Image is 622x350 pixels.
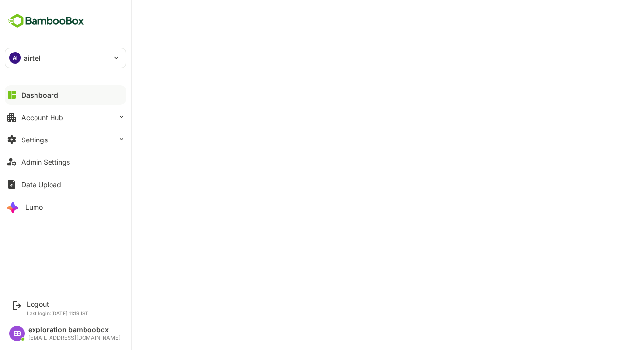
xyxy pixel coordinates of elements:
div: Dashboard [21,91,58,99]
button: Settings [5,130,126,149]
button: Admin Settings [5,152,126,172]
div: [EMAIL_ADDRESS][DOMAIN_NAME] [28,335,121,341]
img: BambooboxFullLogoMark.5f36c76dfaba33ec1ec1367b70bb1252.svg [5,12,87,30]
div: AI [9,52,21,64]
div: EB [9,326,25,341]
p: airtel [24,53,41,63]
button: Account Hub [5,107,126,127]
button: Data Upload [5,175,126,194]
div: AIairtel [5,48,126,68]
div: Admin Settings [21,158,70,166]
div: Data Upload [21,180,61,189]
button: Dashboard [5,85,126,105]
div: Settings [21,136,48,144]
div: Logout [27,300,88,308]
div: exploration bamboobox [28,326,121,334]
div: Lumo [25,203,43,211]
button: Lumo [5,197,126,216]
p: Last login: [DATE] 11:19 IST [27,310,88,316]
div: Account Hub [21,113,63,122]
